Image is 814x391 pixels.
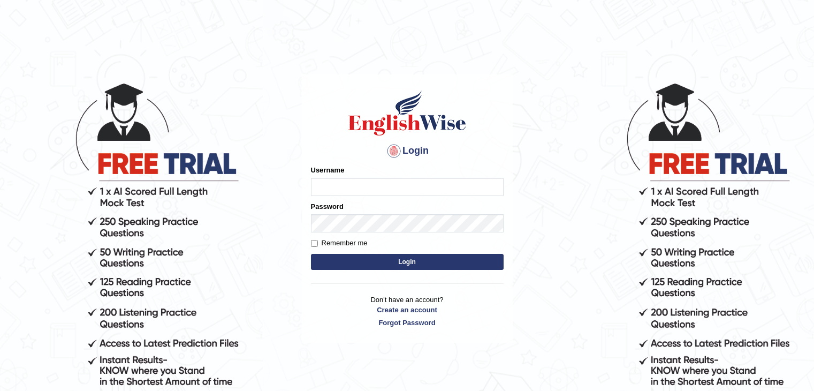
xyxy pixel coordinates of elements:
p: Don't have an account? [311,295,504,328]
button: Login [311,254,504,270]
input: Remember me [311,240,318,247]
a: Forgot Password [311,318,504,328]
label: Username [311,165,345,175]
a: Create an account [311,305,504,315]
label: Remember me [311,238,368,249]
label: Password [311,201,344,212]
img: Logo of English Wise sign in for intelligent practice with AI [346,89,468,137]
h4: Login [311,142,504,160]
